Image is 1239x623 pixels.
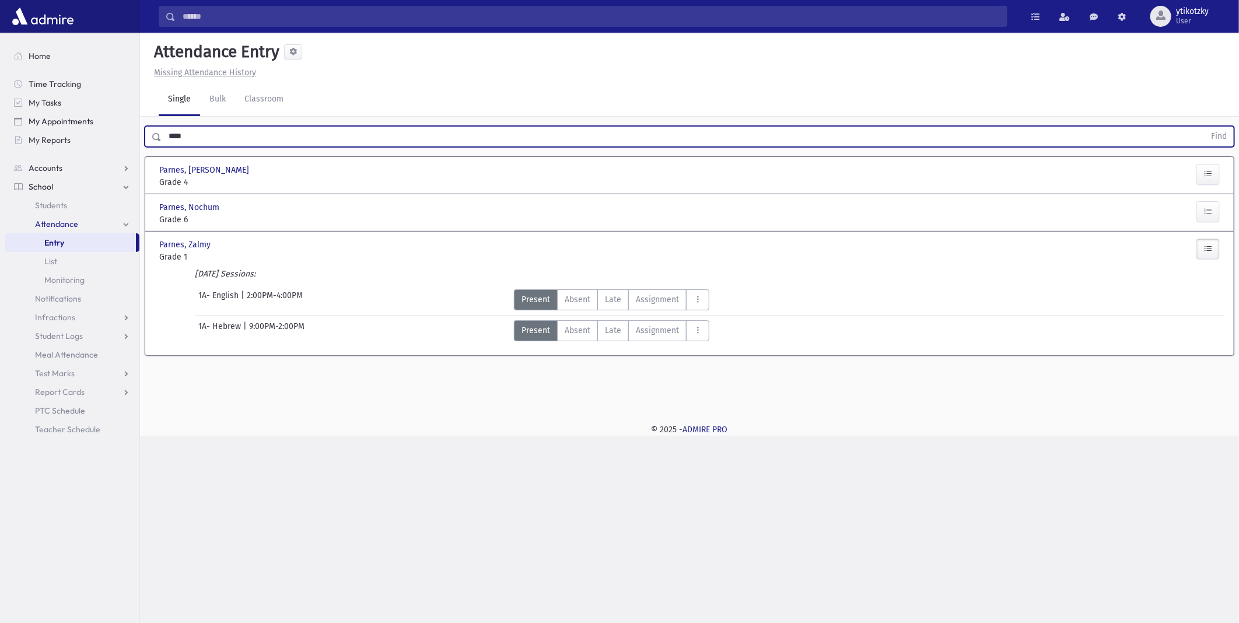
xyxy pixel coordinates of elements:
span: Time Tracking [29,79,81,89]
span: Late [605,324,621,337]
span: Monitoring [44,275,85,285]
a: Time Tracking [5,75,139,93]
span: 1A- English [198,289,241,310]
a: My Appointments [5,112,139,131]
span: Absent [565,293,590,306]
img: AdmirePro [9,5,76,28]
a: Notifications [5,289,139,308]
span: My Reports [29,135,71,145]
span: My Appointments [29,116,93,127]
span: PTC Schedule [35,405,85,416]
a: Bulk [200,83,235,116]
span: Grade 4 [159,176,326,188]
span: Present [521,293,550,306]
span: Present [521,324,550,337]
a: Entry [5,233,136,252]
span: Infractions [35,312,75,323]
a: Students [5,196,139,215]
div: AttTypes [514,320,709,341]
u: Missing Attendance History [154,68,256,78]
span: Parnes, Zalmy [159,239,213,251]
a: PTC Schedule [5,401,139,420]
a: Single [159,83,200,116]
span: Home [29,51,51,61]
span: User [1176,16,1209,26]
input: Search [176,6,1007,27]
span: 9:00PM-2:00PM [249,320,304,341]
span: Attendance [35,219,78,229]
a: Report Cards [5,383,139,401]
span: ytikotzky [1176,7,1209,16]
span: 1A- Hebrew [198,320,243,341]
span: Test Marks [35,368,75,379]
a: School [5,177,139,196]
a: Infractions [5,308,139,327]
span: Grade 1 [159,251,326,263]
span: My Tasks [29,97,61,108]
span: 2:00PM-4:00PM [247,289,303,310]
span: Meal Attendance [35,349,98,360]
h5: Attendance Entry [149,42,279,62]
a: My Tasks [5,93,139,112]
a: Accounts [5,159,139,177]
a: Student Logs [5,327,139,345]
span: Absent [565,324,590,337]
a: List [5,252,139,271]
i: [DATE] Sessions: [195,269,256,279]
span: Teacher Schedule [35,424,100,435]
div: © 2025 - [159,423,1220,436]
a: Missing Attendance History [149,68,256,78]
a: Test Marks [5,364,139,383]
span: Grade 6 [159,213,326,226]
a: Meal Attendance [5,345,139,364]
span: Report Cards [35,387,85,397]
span: | [241,289,247,310]
span: School [29,181,53,192]
span: Entry [44,237,64,248]
div: AttTypes [514,289,709,310]
a: Classroom [235,83,293,116]
span: List [44,256,57,267]
span: Accounts [29,163,62,173]
span: Assignment [636,324,679,337]
a: Monitoring [5,271,139,289]
span: Late [605,293,621,306]
span: Student Logs [35,331,83,341]
button: Find [1204,127,1234,146]
span: Parnes, Nochum [159,201,222,213]
a: Home [5,47,139,65]
a: My Reports [5,131,139,149]
a: Teacher Schedule [5,420,139,439]
span: Students [35,200,67,211]
span: Parnes, [PERSON_NAME] [159,164,251,176]
span: | [243,320,249,341]
span: Assignment [636,293,679,306]
a: ADMIRE PRO [683,425,728,435]
a: Attendance [5,215,139,233]
span: Notifications [35,293,81,304]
